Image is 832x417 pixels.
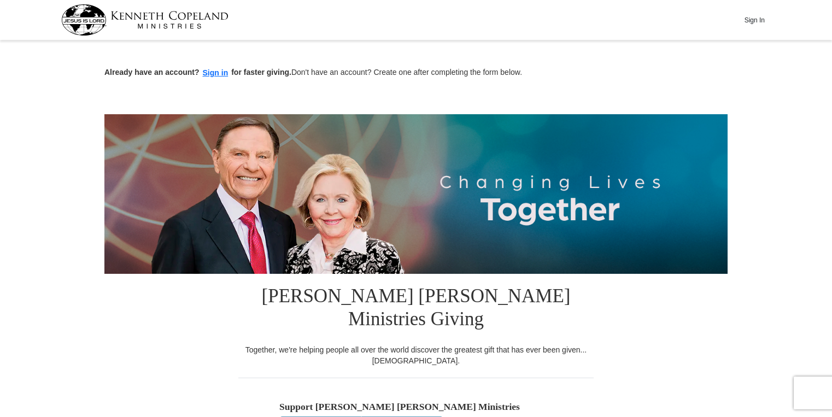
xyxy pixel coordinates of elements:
strong: Already have an account? for faster giving. [104,68,291,77]
img: kcm-header-logo.svg [61,4,228,36]
h1: [PERSON_NAME] [PERSON_NAME] Ministries Giving [238,274,594,344]
h5: Support [PERSON_NAME] [PERSON_NAME] Ministries [279,401,553,413]
p: Don't have an account? Create one after completing the form below. [104,67,728,79]
button: Sign in [200,67,232,79]
div: Together, we're helping people all over the world discover the greatest gift that has ever been g... [238,344,594,366]
button: Sign In [738,11,771,28]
